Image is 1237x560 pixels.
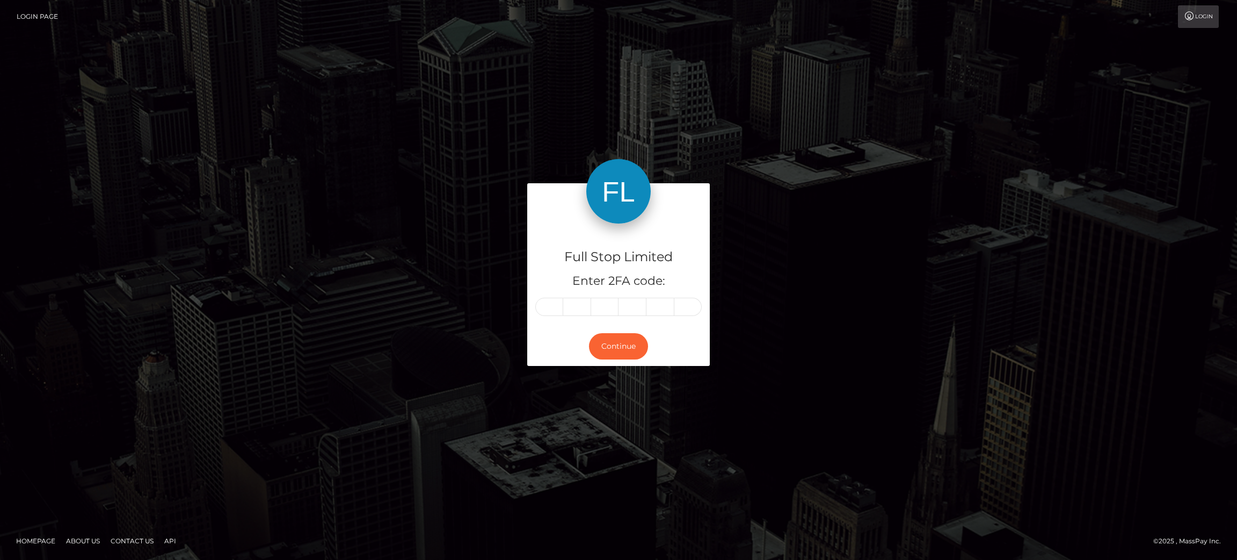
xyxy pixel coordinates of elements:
img: Full Stop Limited [586,159,651,224]
h5: Enter 2FA code: [535,273,702,290]
a: Login [1178,5,1219,28]
a: API [160,533,180,549]
button: Continue [589,333,648,360]
a: Homepage [12,533,60,549]
a: Login Page [17,5,58,28]
div: © 2025 , MassPay Inc. [1153,535,1229,547]
h4: Full Stop Limited [535,248,702,267]
a: About Us [62,533,104,549]
a: Contact Us [106,533,158,549]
